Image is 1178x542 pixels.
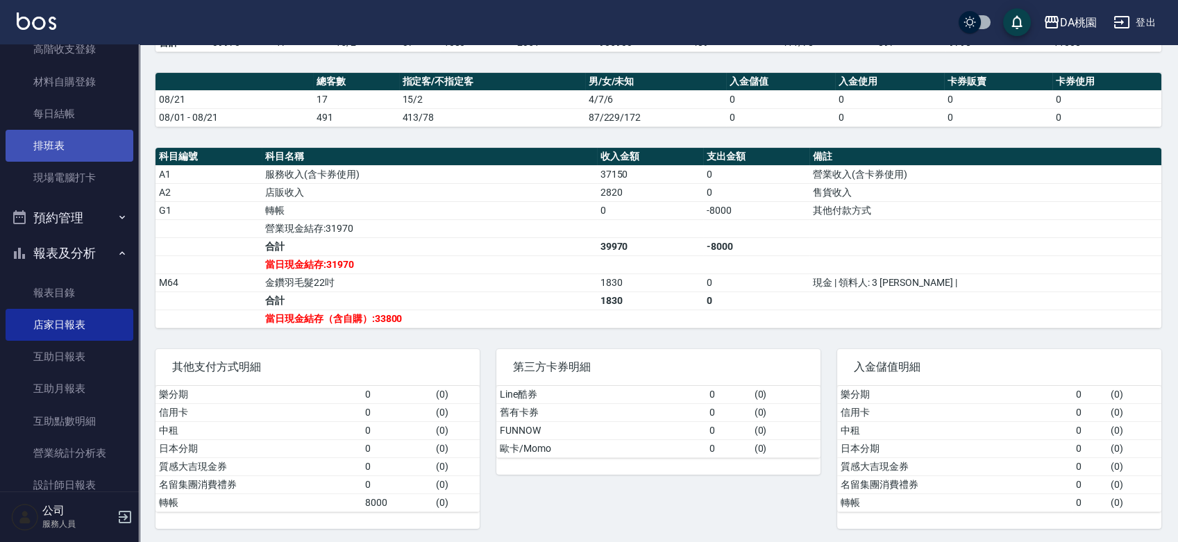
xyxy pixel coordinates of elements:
td: ( 0 ) [432,475,480,493]
td: 現金 | 領料人: 3 [PERSON_NAME] | [809,273,1161,291]
td: 17 [313,90,398,108]
th: 支出金額 [703,148,809,166]
td: 08/21 [155,90,313,108]
td: 名留集團消費禮券 [155,475,362,493]
td: 營業收入(含卡券使用) [809,165,1161,183]
a: 每日結帳 [6,98,133,130]
th: 備註 [809,148,1161,166]
td: 名留集團消費禮券 [837,475,1072,493]
td: ( 0 ) [751,386,821,404]
td: 轉帳 [837,493,1072,511]
button: 預約管理 [6,200,133,236]
td: 質感大吉現金券 [837,457,1072,475]
button: DA桃園 [1038,8,1102,37]
td: ( 0 ) [1107,403,1161,421]
td: 0 [703,273,809,291]
td: 中租 [155,421,362,439]
td: 0 [703,165,809,183]
td: 4/7/6 [585,90,727,108]
td: 0 [1052,108,1161,126]
th: 總客數 [313,73,398,91]
td: 0 [1072,475,1107,493]
button: 登出 [1108,10,1161,35]
td: 0 [1072,421,1107,439]
th: 指定客/不指定客 [399,73,585,91]
td: 8000 [362,493,432,511]
td: ( 0 ) [1107,493,1161,511]
div: DA桃園 [1060,14,1097,31]
td: FUNNOW [496,421,706,439]
a: 排班表 [6,130,133,162]
td: 舊有卡券 [496,403,706,421]
td: 中租 [837,421,1072,439]
a: 設計師日報表 [6,469,133,501]
td: 金鑽羽毛髮22吋 [262,273,596,291]
td: -8000 [703,201,809,219]
td: Line酷券 [496,386,706,404]
td: 樂分期 [155,386,362,404]
td: ( 0 ) [1107,439,1161,457]
td: 0 [726,108,835,126]
td: M64 [155,273,262,291]
td: 售貨收入 [809,183,1161,201]
table: a dense table [837,386,1161,512]
span: 第三方卡券明細 [513,360,804,374]
a: 店家日報表 [6,309,133,341]
td: 0 [362,457,432,475]
td: ( 0 ) [751,439,821,457]
th: 卡券使用 [1052,73,1161,91]
td: ( 0 ) [432,386,480,404]
td: 0 [362,386,432,404]
td: ( 0 ) [751,403,821,421]
img: Person [11,503,39,531]
td: 合計 [262,291,596,310]
th: 男/女/未知 [585,73,727,91]
a: 高階收支登錄 [6,33,133,65]
td: 0 [703,291,809,310]
td: A1 [155,165,262,183]
a: 現場電腦打卡 [6,162,133,194]
td: G1 [155,201,262,219]
td: 店販收入 [262,183,596,201]
td: 歐卡/Momo [496,439,706,457]
button: save [1003,8,1031,36]
button: 報表及分析 [6,235,133,271]
a: 材料自購登錄 [6,66,133,98]
td: 合計 [262,237,596,255]
td: 39970 [597,237,703,255]
td: 0 [835,90,944,108]
td: 37150 [597,165,703,183]
td: ( 0 ) [432,457,480,475]
td: 0 [362,403,432,421]
td: 質感大吉現金券 [155,457,362,475]
td: 0 [703,183,809,201]
td: 0 [1072,386,1107,404]
th: 入金使用 [835,73,944,91]
td: 87/229/172 [585,108,727,126]
td: 0 [1072,403,1107,421]
table: a dense table [155,148,1161,328]
h5: 公司 [42,504,113,518]
td: 當日現金結存（含自購）:33800 [262,310,596,328]
table: a dense table [496,386,821,458]
td: 0 [944,90,1053,108]
a: 營業統計分析表 [6,437,133,469]
td: 信用卡 [155,403,362,421]
td: 服務收入(含卡券使用) [262,165,596,183]
table: a dense table [155,73,1161,127]
img: Logo [17,12,56,30]
td: 2820 [597,183,703,201]
td: 491 [313,108,398,126]
a: 互助點數明細 [6,405,133,437]
th: 科目編號 [155,148,262,166]
p: 服務人員 [42,518,113,530]
td: ( 0 ) [1107,421,1161,439]
td: 0 [706,439,751,457]
td: -8000 [703,237,809,255]
td: 其他付款方式 [809,201,1161,219]
td: A2 [155,183,262,201]
td: 0 [706,386,751,404]
th: 科目名稱 [262,148,596,166]
td: 0 [362,475,432,493]
td: 日本分期 [155,439,362,457]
